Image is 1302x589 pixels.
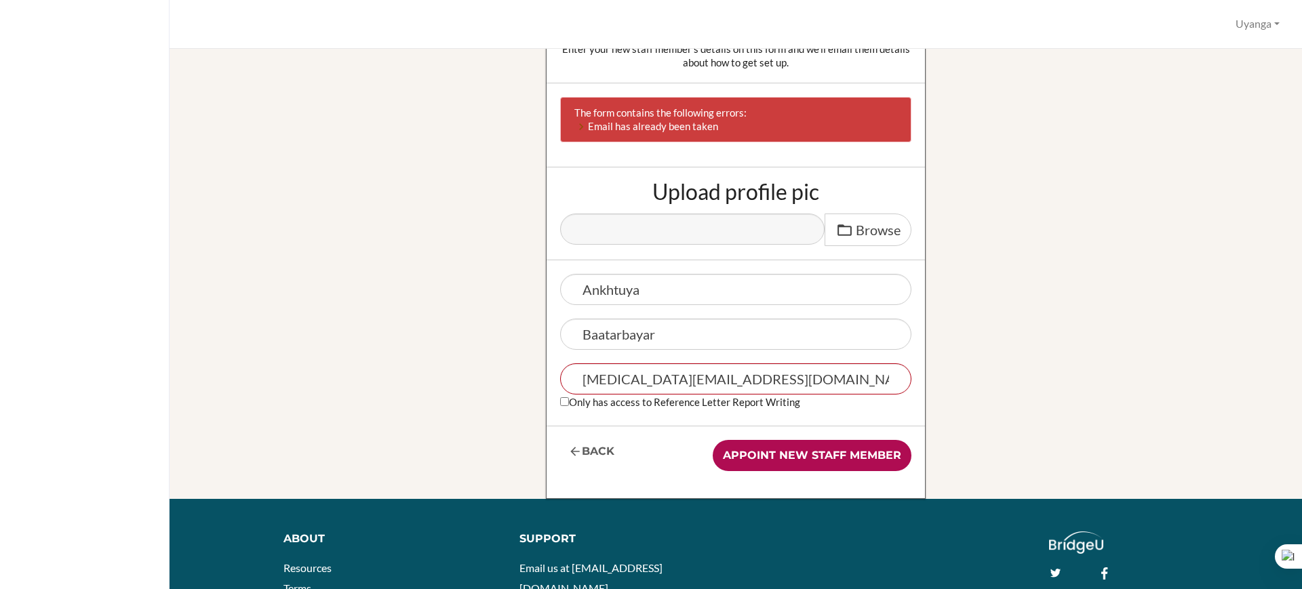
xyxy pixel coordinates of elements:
input: Appoint new staff member [713,440,911,471]
div: Support [519,531,724,547]
a: Resources [283,561,332,574]
div: Enter your new staff member's details on this form and we'll email them details about how to get ... [560,42,911,69]
span: Browse [856,222,901,238]
a: Back [560,440,623,464]
div: About [283,531,500,547]
div: The form contains the following errors: [560,97,911,142]
input: Last name [560,319,911,350]
label: Only has access to Reference Letter Report Writing [560,394,800,409]
img: logo_white@2x-f4f0deed5e89b7ecb1c2cc34c3e3d731f90f0f143d5ea2071677605dd97b5244.png [1049,531,1104,554]
li: Email has already been taken [574,119,867,134]
input: Only has access to Reference Letter Report Writing [560,397,569,406]
button: Uyanga [1229,12,1286,37]
input: First name [560,274,911,305]
input: Email [560,363,911,394]
label: Upload profile pic [652,181,819,203]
